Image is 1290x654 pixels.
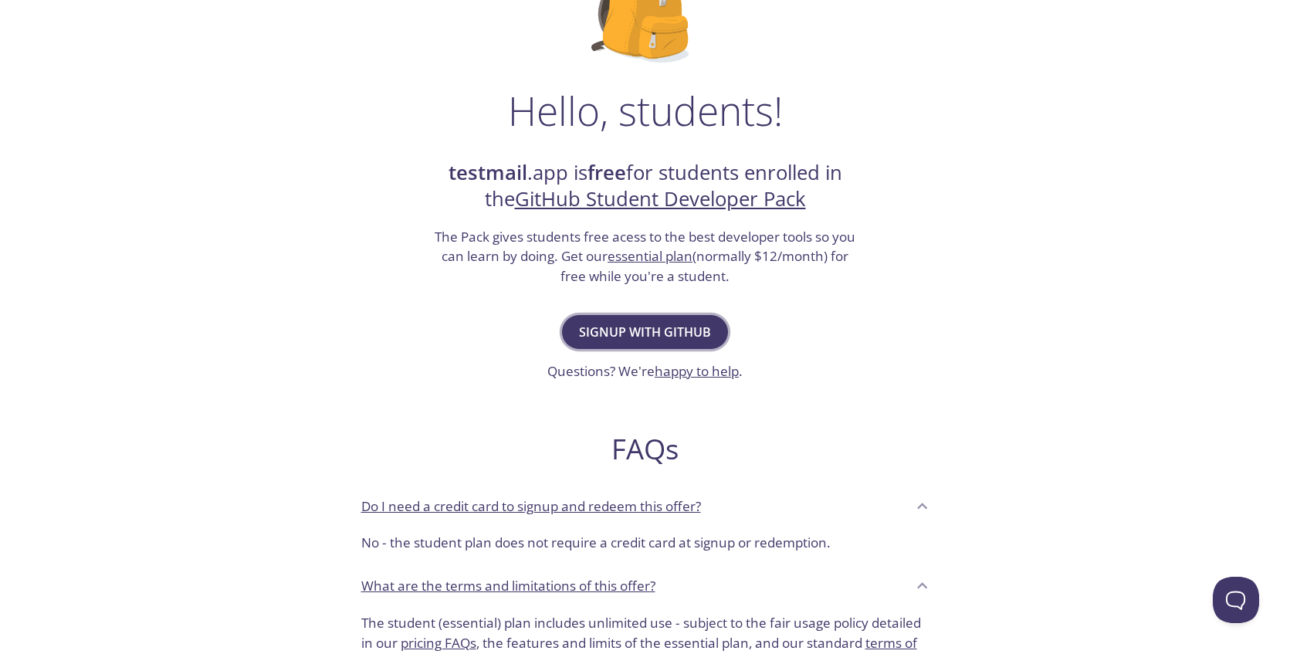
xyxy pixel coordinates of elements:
[579,321,711,343] span: Signup with GitHub
[361,533,929,553] p: No - the student plan does not require a credit card at signup or redemption.
[349,565,942,607] div: What are the terms and limitations of this offer?
[349,527,942,565] div: Do I need a credit card to signup and redeem this offer?
[361,496,701,517] p: Do I need a credit card to signup and redeem this offer?
[515,185,806,212] a: GitHub Student Developer Pack
[349,432,942,466] h2: FAQs
[349,485,942,527] div: Do I need a credit card to signup and redeem this offer?
[508,87,783,134] h1: Hello, students!
[361,576,655,596] p: What are the terms and limitations of this offer?
[401,634,476,652] a: pricing FAQs
[562,315,728,349] button: Signup with GitHub
[655,362,739,380] a: happy to help
[547,361,743,381] h3: Questions? We're .
[433,227,858,286] h3: The Pack gives students free acess to the best developer tools so you can learn by doing. Get our...
[587,159,626,186] strong: free
[1213,577,1259,623] iframe: Help Scout Beacon - Open
[608,247,692,265] a: essential plan
[433,160,858,213] h2: .app is for students enrolled in the
[449,159,527,186] strong: testmail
